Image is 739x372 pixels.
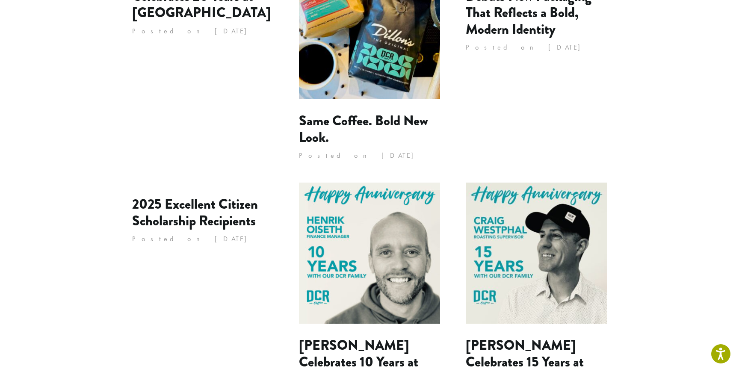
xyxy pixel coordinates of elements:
p: Posted on [DATE] [466,41,607,54]
img: Henrik Celebrates 10 Years at Dillanos [299,183,440,324]
img: Craig Celebrates 15 Years at Dillanos [466,183,607,324]
p: Posted on [DATE] [132,25,273,38]
a: Same Coffee. Bold New Look. [299,111,428,147]
p: Posted on [DATE] [299,149,440,162]
a: 2025 Excellent Citizen Scholarship Recipients [132,194,258,230]
p: Posted on [DATE] [132,233,273,245]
